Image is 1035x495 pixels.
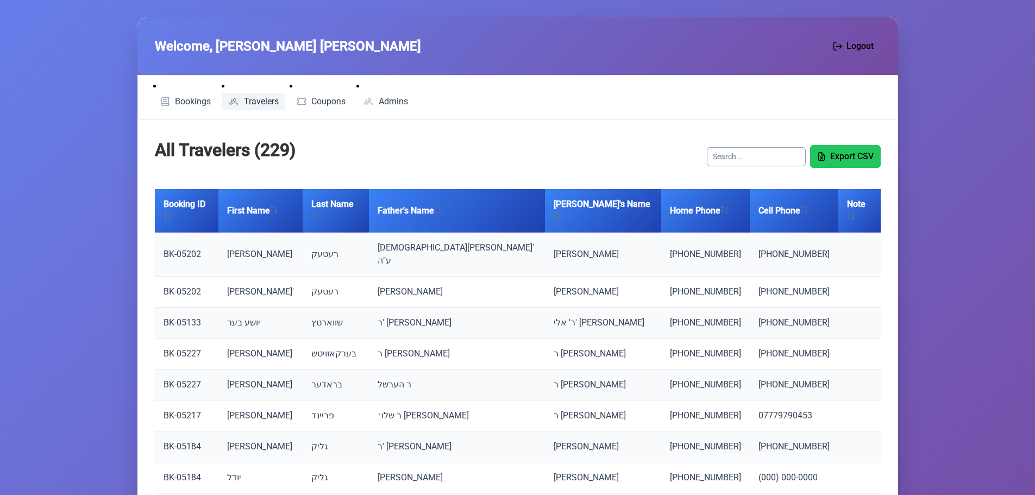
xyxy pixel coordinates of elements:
[164,441,201,452] a: BK-05184
[218,431,303,462] td: [PERSON_NAME]
[175,97,211,106] span: Bookings
[750,400,838,431] td: 07779790453
[164,249,201,259] a: BK-05202
[750,339,838,369] td: [PHONE_NUMBER]
[838,189,881,233] th: Note
[369,400,545,431] td: ר שלו׳ [PERSON_NAME]
[750,189,838,233] th: Cell Phone
[303,339,369,369] td: בערקאוויטש
[164,348,201,359] a: BK-05227
[369,462,545,493] td: [PERSON_NAME]
[369,189,545,233] th: Father's Name
[661,400,750,431] td: [PHONE_NUMBER]
[303,431,369,462] td: גליק
[661,369,750,400] td: [PHONE_NUMBER]
[218,369,303,400] td: [PERSON_NAME]
[218,462,303,493] td: יודל
[303,400,369,431] td: פריינד
[661,233,750,277] td: [PHONE_NUMBER]
[164,317,201,328] a: BK-05133
[218,400,303,431] td: [PERSON_NAME]
[750,369,838,400] td: [PHONE_NUMBER]
[661,431,750,462] td: [PHONE_NUMBER]
[222,80,285,110] li: Travelers
[661,189,750,233] th: Home Phone
[369,369,545,400] td: ר הערשל
[545,339,661,369] td: ר [PERSON_NAME]
[164,286,201,297] a: BK-05202
[153,80,218,110] li: Bookings
[750,233,838,277] td: [PHONE_NUMBER]
[545,462,661,493] td: [PERSON_NAME]
[218,189,303,233] th: First Name
[369,233,545,277] td: [DEMOGRAPHIC_DATA][PERSON_NAME]' ע"ה
[545,189,661,233] th: [PERSON_NAME]'s Name
[356,93,415,110] a: Admins
[290,80,353,110] li: Coupons
[707,147,806,166] input: Search...
[356,80,415,110] li: Admins
[545,431,661,462] td: [PERSON_NAME]
[545,277,661,308] td: [PERSON_NAME]
[303,462,369,493] td: גליק
[303,369,369,400] td: בראדער
[369,339,545,369] td: ר [PERSON_NAME]
[290,93,353,110] a: Coupons
[218,277,303,308] td: [PERSON_NAME]'
[164,410,201,421] a: BK-05217
[750,462,838,493] td: (000) 000-0000
[164,379,201,390] a: BK-05227
[810,145,881,168] button: Export CSV
[661,339,750,369] td: [PHONE_NUMBER]
[369,308,545,339] td: ר' [PERSON_NAME]
[222,93,285,110] a: Travelers
[164,472,201,483] a: BK-05184
[379,97,408,106] span: Admins
[244,97,279,106] span: Travelers
[830,150,874,163] span: Export CSV
[153,93,218,110] a: Bookings
[545,233,661,277] td: [PERSON_NAME]
[661,308,750,339] td: [PHONE_NUMBER]
[826,35,881,58] button: Logout
[545,308,661,339] td: ר' אלי' [PERSON_NAME]
[218,233,303,277] td: [PERSON_NAME]
[750,308,838,339] td: [PHONE_NUMBER]
[750,277,838,308] td: [PHONE_NUMBER]
[661,462,750,493] td: [PHONE_NUMBER]
[155,189,218,233] th: Booking ID
[303,277,369,308] td: רעטעק
[155,137,296,163] h2: All Travelers (229)
[218,339,303,369] td: [PERSON_NAME]
[369,277,545,308] td: [PERSON_NAME]
[661,277,750,308] td: [PHONE_NUMBER]
[303,233,369,277] td: רעטעק
[369,431,545,462] td: ר' [PERSON_NAME]
[545,369,661,400] td: ר [PERSON_NAME]
[155,36,421,56] span: Welcome, [PERSON_NAME] [PERSON_NAME]
[846,40,874,53] span: Logout
[545,400,661,431] td: ר [PERSON_NAME]
[750,431,838,462] td: [PHONE_NUMBER]
[303,308,369,339] td: שווארטץ
[311,97,346,106] span: Coupons
[218,308,303,339] td: יושע בער
[303,189,369,233] th: Last Name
